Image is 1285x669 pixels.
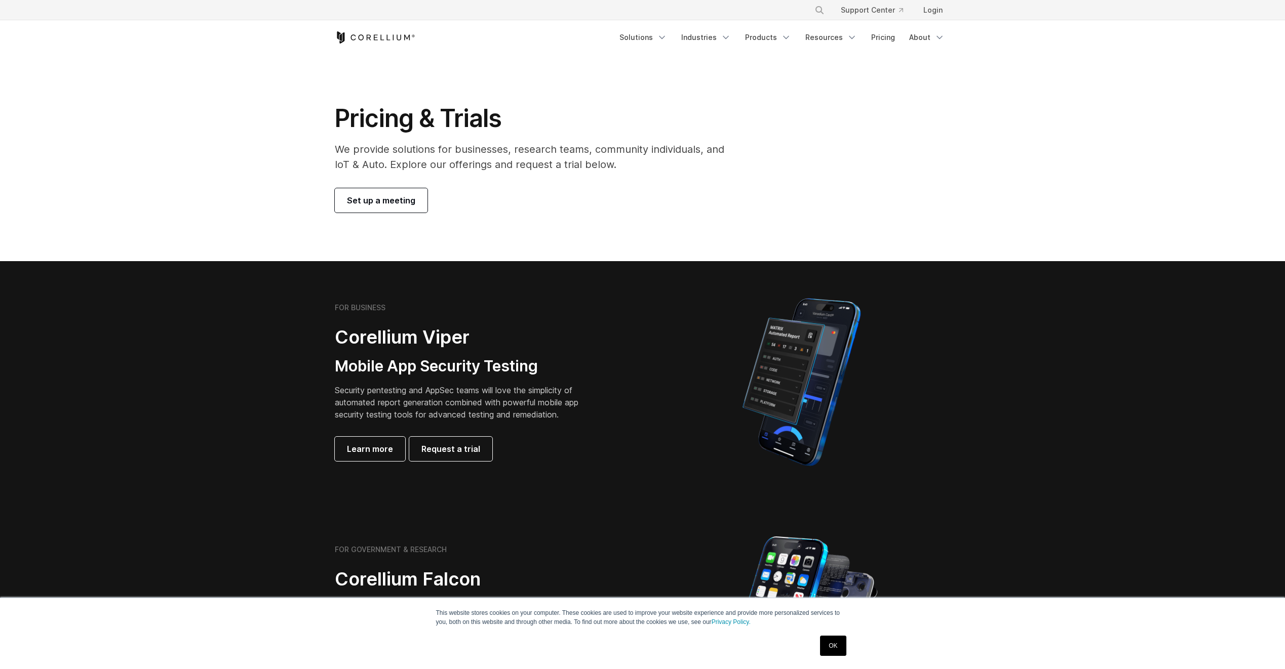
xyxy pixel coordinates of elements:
[833,1,911,19] a: Support Center
[335,357,594,376] h3: Mobile App Security Testing
[739,28,797,47] a: Products
[409,437,492,461] a: Request a trial
[335,303,385,312] h6: FOR BUSINESS
[436,608,849,626] p: This website stores cookies on your computer. These cookies are used to improve your website expe...
[347,443,393,455] span: Learn more
[335,437,405,461] a: Learn more
[820,636,846,656] a: OK
[865,28,901,47] a: Pricing
[335,326,594,349] h2: Corellium Viper
[421,443,480,455] span: Request a trial
[915,1,951,19] a: Login
[335,384,594,421] p: Security pentesting and AppSec teams will love the simplicity of automated report generation comb...
[613,28,673,47] a: Solutions
[613,28,951,47] div: Navigation Menu
[799,28,863,47] a: Resources
[335,568,618,591] h2: Corellium Falcon
[712,618,751,625] a: Privacy Policy.
[335,142,738,172] p: We provide solutions for businesses, research teams, community individuals, and IoT & Auto. Explo...
[335,545,447,554] h6: FOR GOVERNMENT & RESEARCH
[335,31,415,44] a: Corellium Home
[903,28,951,47] a: About
[725,294,878,471] img: Corellium MATRIX automated report on iPhone showing app vulnerability test results across securit...
[347,194,415,206] span: Set up a meeting
[335,103,738,134] h1: Pricing & Trials
[810,1,829,19] button: Search
[802,1,951,19] div: Navigation Menu
[335,188,427,213] a: Set up a meeting
[675,28,737,47] a: Industries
